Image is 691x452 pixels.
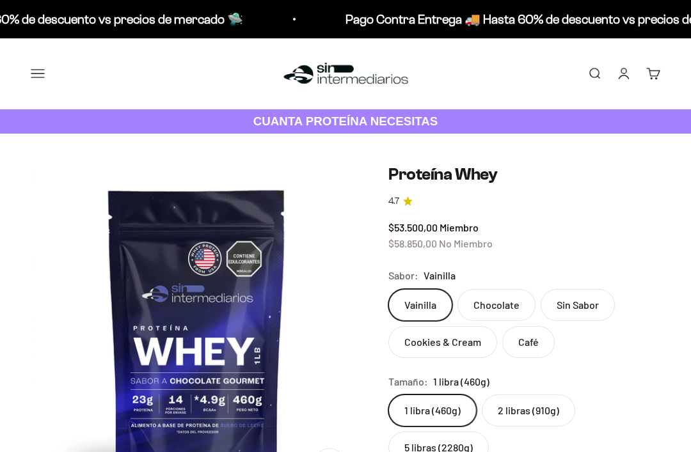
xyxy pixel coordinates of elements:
span: No Miembro [439,237,493,249]
span: Miembro [440,221,479,233]
h1: Proteína Whey [388,164,660,184]
strong: CUANTA PROTEÍNA NECESITAS [253,114,438,128]
span: Vainilla [424,267,456,284]
span: 1 libra (460g) [433,373,489,390]
span: $58.850,00 [388,237,437,249]
legend: Sabor: [388,267,418,284]
a: 4.74.7 de 5.0 estrellas [388,194,660,208]
span: 4.7 [388,194,399,208]
legend: Tamaño: [388,373,428,390]
span: $53.500,00 [388,221,438,233]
